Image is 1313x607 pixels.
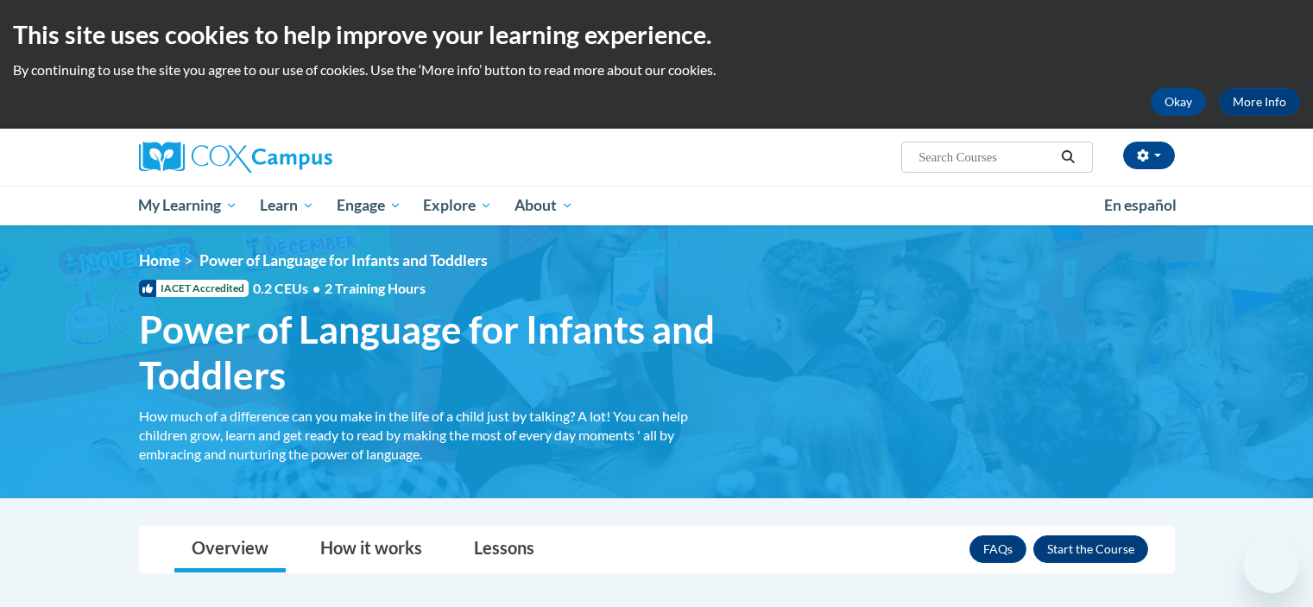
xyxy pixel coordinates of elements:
[969,535,1026,563] a: FAQs
[249,186,325,225] a: Learn
[13,17,1300,52] h2: This site uses cookies to help improve your learning experience.
[337,195,401,216] span: Engage
[312,280,320,296] span: •
[139,407,735,464] div: How much of a difference can you make in the life of a child just by talking? A lot! You can help...
[1151,88,1206,116] button: Okay
[139,280,249,297] span: IACET Accredited
[1055,147,1081,168] button: Search
[412,186,503,225] a: Explore
[139,142,467,173] a: Cox Campus
[128,186,249,225] a: My Learning
[1033,535,1148,563] button: Enroll
[260,195,314,216] span: Learn
[303,527,439,572] a: How it works
[1104,196,1177,214] span: En español
[139,251,180,269] a: Home
[503,186,584,225] a: About
[139,307,735,398] span: Power of Language for Infants and Toddlers
[325,186,413,225] a: Engage
[139,142,332,173] img: Cox Campus
[917,147,1055,168] input: Search Courses
[253,279,426,298] span: 0.2 CEUs
[1219,88,1300,116] a: More Info
[174,527,286,572] a: Overview
[457,527,552,572] a: Lessons
[113,186,1201,225] div: Main menu
[13,60,1300,79] p: By continuing to use the site you agree to our use of cookies. Use the ‘More info’ button to read...
[1244,538,1299,593] iframe: Button to launch messaging window
[1093,187,1188,224] a: En español
[1123,142,1175,169] button: Account Settings
[423,195,492,216] span: Explore
[199,251,488,269] span: Power of Language for Infants and Toddlers
[325,280,426,296] span: 2 Training Hours
[138,195,237,216] span: My Learning
[514,195,573,216] span: About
